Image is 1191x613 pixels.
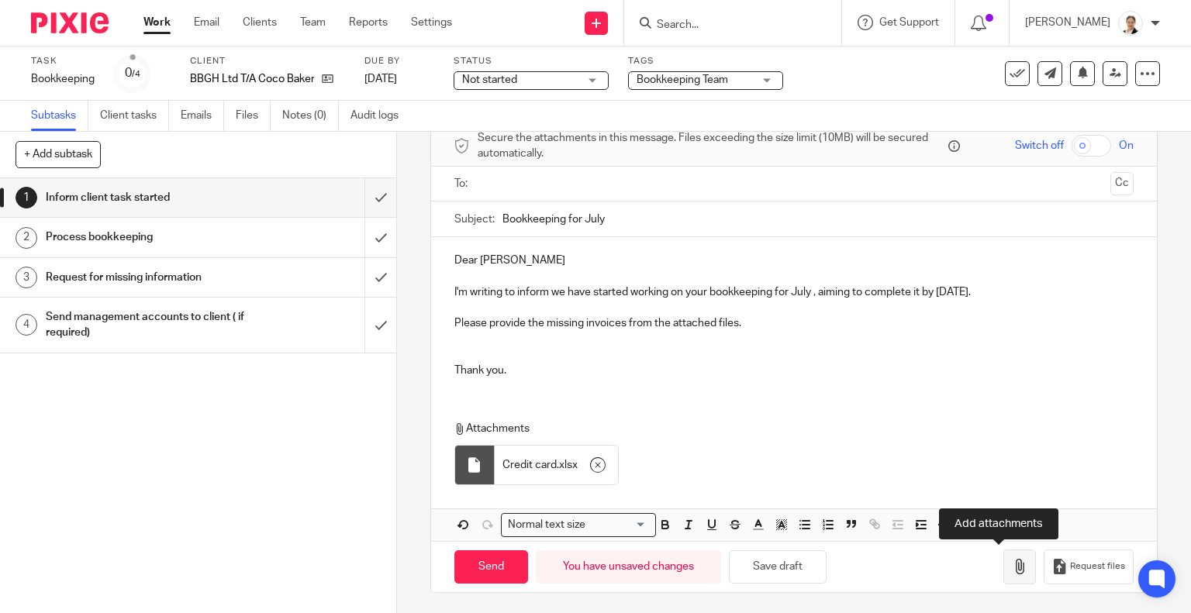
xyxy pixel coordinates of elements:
[454,363,1134,378] p: Thank you.
[46,186,248,209] h1: Inform client task started
[143,15,171,30] a: Work
[505,517,589,533] span: Normal text size
[190,55,345,67] label: Client
[300,15,326,30] a: Team
[591,517,647,533] input: Search for option
[729,550,827,584] button: Save draft
[1110,172,1134,195] button: Cc
[125,64,140,82] div: 0
[350,101,410,131] a: Audit logs
[454,176,471,191] label: To:
[454,421,1120,436] p: Attachments
[16,187,37,208] div: 1
[454,253,1134,268] p: Dear [PERSON_NAME]
[454,550,528,584] input: Send
[454,284,1134,300] p: I'm writing to inform we have started working on your bookkeeping for July , aiming to complete i...
[364,74,397,84] span: [DATE]
[1025,15,1110,30] p: [PERSON_NAME]
[190,71,314,87] p: BBGH Ltd T/A Coco Bakery
[1119,138,1134,153] span: On
[46,266,248,289] h1: Request for missing information
[536,550,721,584] div: You have unsaved changes
[411,15,452,30] a: Settings
[559,457,578,473] span: xlsx
[16,314,37,336] div: 4
[1044,549,1134,584] button: Request files
[637,74,728,85] span: Bookkeeping Team
[132,70,140,78] small: /4
[364,55,434,67] label: Due by
[16,267,37,288] div: 3
[1070,560,1125,573] span: Request files
[454,212,495,227] label: Subject:
[100,101,169,131] a: Client tasks
[46,305,248,345] h1: Send management accounts to client ( if required)
[243,15,277,30] a: Clients
[462,74,517,85] span: Not started
[879,17,939,28] span: Get Support
[31,55,95,67] label: Task
[1118,11,1143,36] img: Untitled%20(5%20%C3%97%205%20cm)%20(2).png
[502,457,557,473] span: Credit card
[1015,138,1064,153] span: Switch off
[495,446,618,484] div: .
[501,513,656,537] div: Search for option
[31,12,109,33] img: Pixie
[478,130,945,162] span: Secure the attachments in this message. Files exceeding the size limit (10MB) will be secured aut...
[349,15,388,30] a: Reports
[194,15,219,30] a: Email
[181,101,224,131] a: Emails
[236,101,271,131] a: Files
[282,101,339,131] a: Notes (0)
[16,227,37,249] div: 2
[655,19,795,33] input: Search
[31,71,95,87] div: Bookkeeping
[31,101,88,131] a: Subtasks
[454,315,1134,331] p: Please provide the missing invoices from the attached files.
[46,226,248,249] h1: Process bookkeeping
[454,55,609,67] label: Status
[628,55,783,67] label: Tags
[16,141,101,167] button: + Add subtask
